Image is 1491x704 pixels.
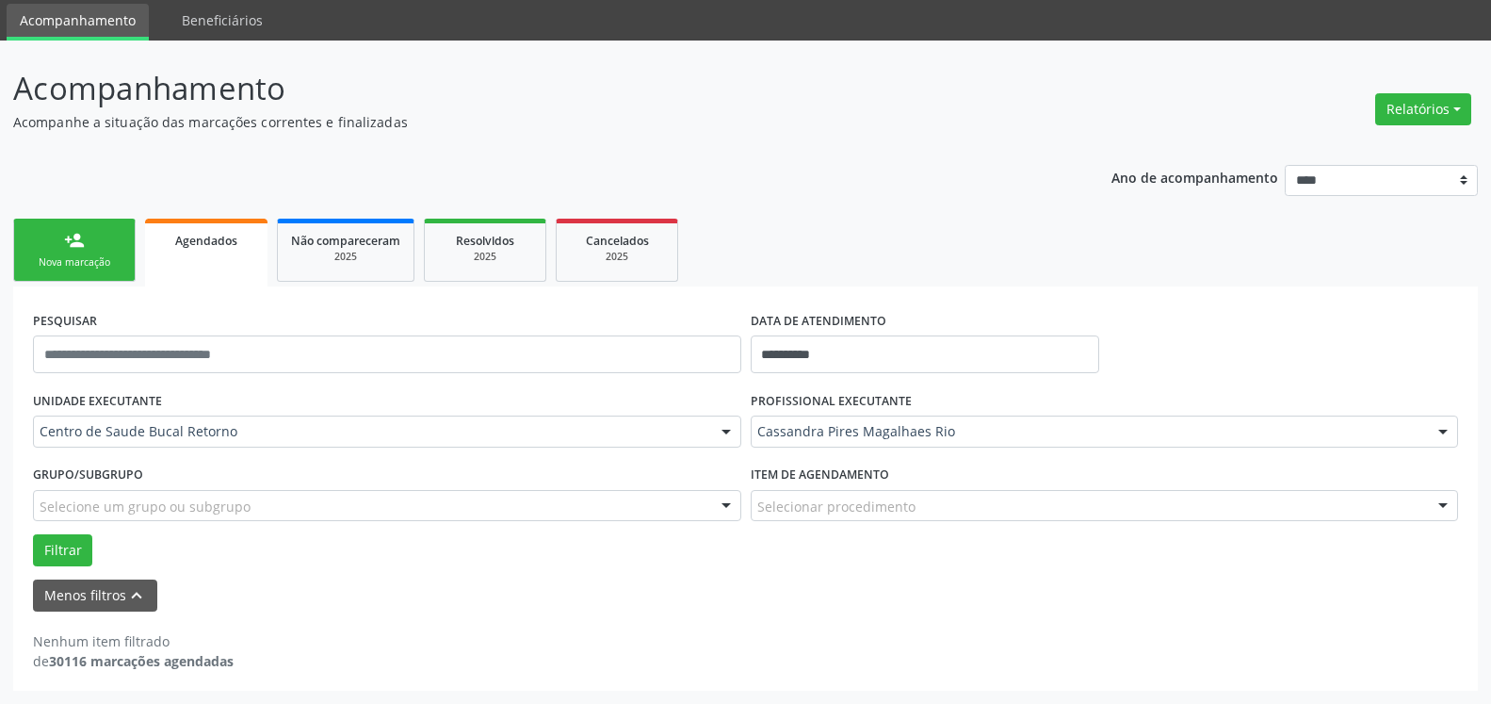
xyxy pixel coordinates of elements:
a: Beneficiários [169,4,276,37]
div: 2025 [291,250,400,264]
div: person_add [64,230,85,251]
strong: 30116 marcações agendadas [49,652,234,670]
label: UNIDADE EXECUTANTE [33,386,162,416]
span: Selecionar procedimento [757,497,916,516]
button: Menos filtroskeyboard_arrow_up [33,580,157,613]
div: 2025 [570,250,664,264]
button: Relatórios [1375,93,1471,125]
p: Acompanhamento [13,65,1039,112]
div: Nova marcação [27,255,122,270]
span: Não compareceram [291,233,400,249]
div: de [33,651,234,671]
p: Acompanhe a situação das marcações correntes e finalizadas [13,112,1039,132]
i: keyboard_arrow_up [126,585,147,606]
a: Acompanhamento [7,4,149,41]
span: Selecione um grupo ou subgrupo [40,497,251,516]
label: Grupo/Subgrupo [33,461,143,490]
label: PROFISSIONAL EXECUTANTE [751,386,912,416]
span: Cassandra Pires Magalhaes Rio [757,422,1420,441]
p: Ano de acompanhamento [1111,165,1278,188]
span: Agendados [175,233,237,249]
label: PESQUISAR [33,306,97,336]
div: Nenhum item filtrado [33,631,234,651]
label: Item de agendamento [751,461,889,490]
span: Centro de Saude Bucal Retorno [40,422,703,441]
label: DATA DE ATENDIMENTO [751,306,886,336]
span: Cancelados [586,233,649,249]
button: Filtrar [33,534,92,566]
span: Resolvidos [456,233,514,249]
div: 2025 [438,250,532,264]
